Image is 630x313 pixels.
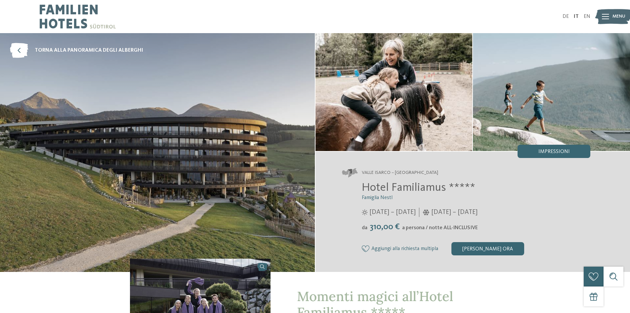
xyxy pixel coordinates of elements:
[35,47,143,54] span: torna alla panoramica degli alberghi
[402,225,478,231] span: a persona / notte ALL-INCLUSIVE
[423,209,430,215] i: Orari d'apertura inverno
[451,242,524,255] div: [PERSON_NAME] ora
[473,33,630,151] img: Family hotel a Maranza
[10,43,143,58] a: torna alla panoramica degli alberghi
[362,225,367,231] span: da
[563,14,569,19] a: DE
[431,208,478,217] span: [DATE] – [DATE]
[362,195,393,200] span: Famiglia Nestl
[612,13,625,20] span: Menu
[584,14,590,19] a: EN
[538,149,570,154] span: Impressioni
[574,14,579,19] a: IT
[369,208,416,217] span: [DATE] – [DATE]
[362,170,438,176] span: Valle Isarco – [GEOGRAPHIC_DATA]
[362,209,368,215] i: Orari d'apertura estate
[315,33,473,151] img: Family hotel a Maranza
[371,246,438,252] span: Aggiungi alla richiesta multipla
[368,223,401,231] span: 310,00 €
